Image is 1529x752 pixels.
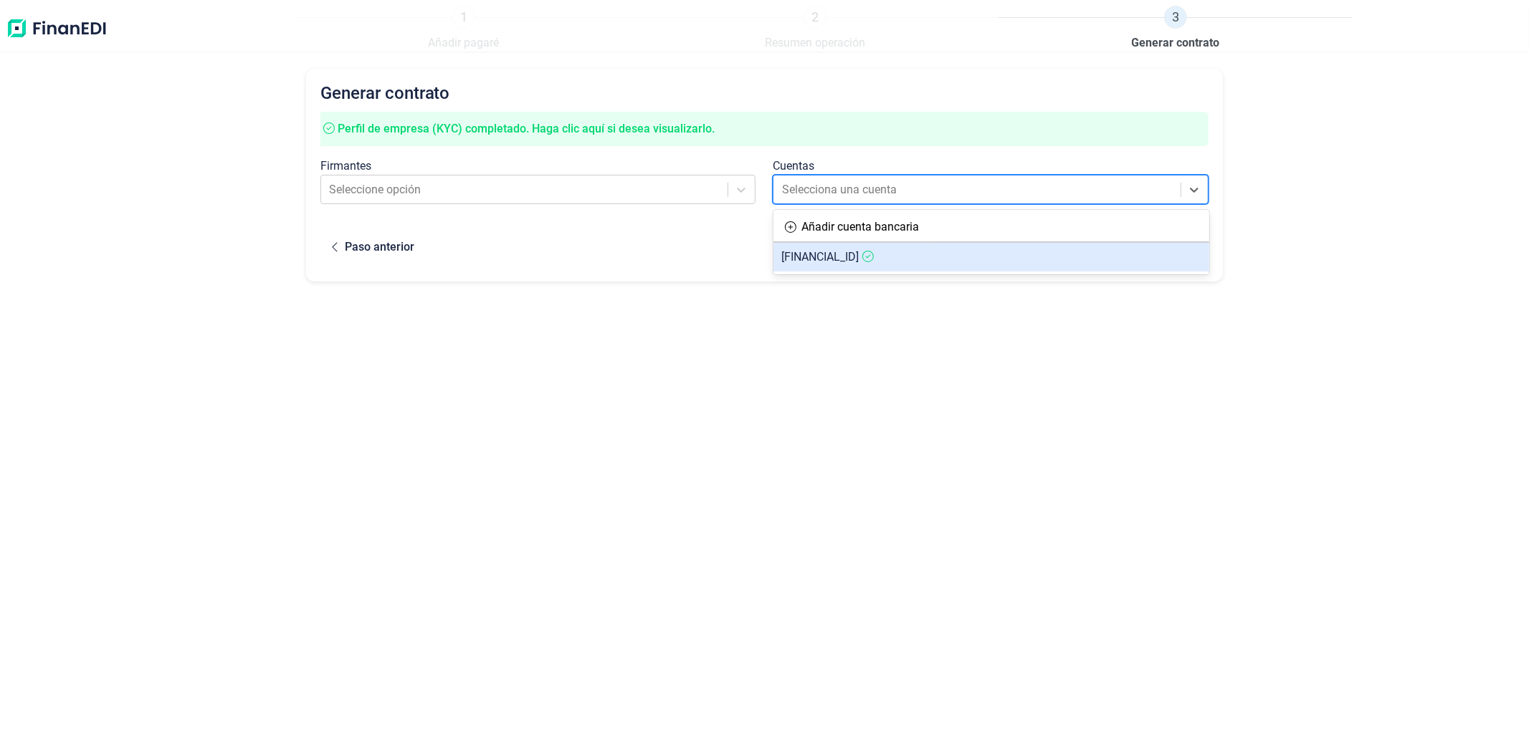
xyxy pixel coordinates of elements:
div: Añadir cuenta bancaria [773,213,1209,241]
img: Logo de aplicación [6,6,108,52]
div: Cuentas [773,158,1209,175]
span: [FINANCIAL_ID] [782,250,859,264]
button: Añadir cuenta bancaria [773,213,931,241]
div: Añadir cuenta bancaria [802,218,920,236]
button: Paso anterior [320,227,426,267]
span: 3 [1164,6,1187,29]
div: Firmantes [320,158,756,175]
div: Paso anterior [345,238,414,256]
span: Perfil de empresa (KYC) completado. Haga clic aquí si desea visualizarlo. [338,122,715,135]
span: Generar contrato [1132,34,1220,52]
a: 3Generar contrato [1132,6,1220,52]
h2: Generar contrato [320,83,1209,103]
